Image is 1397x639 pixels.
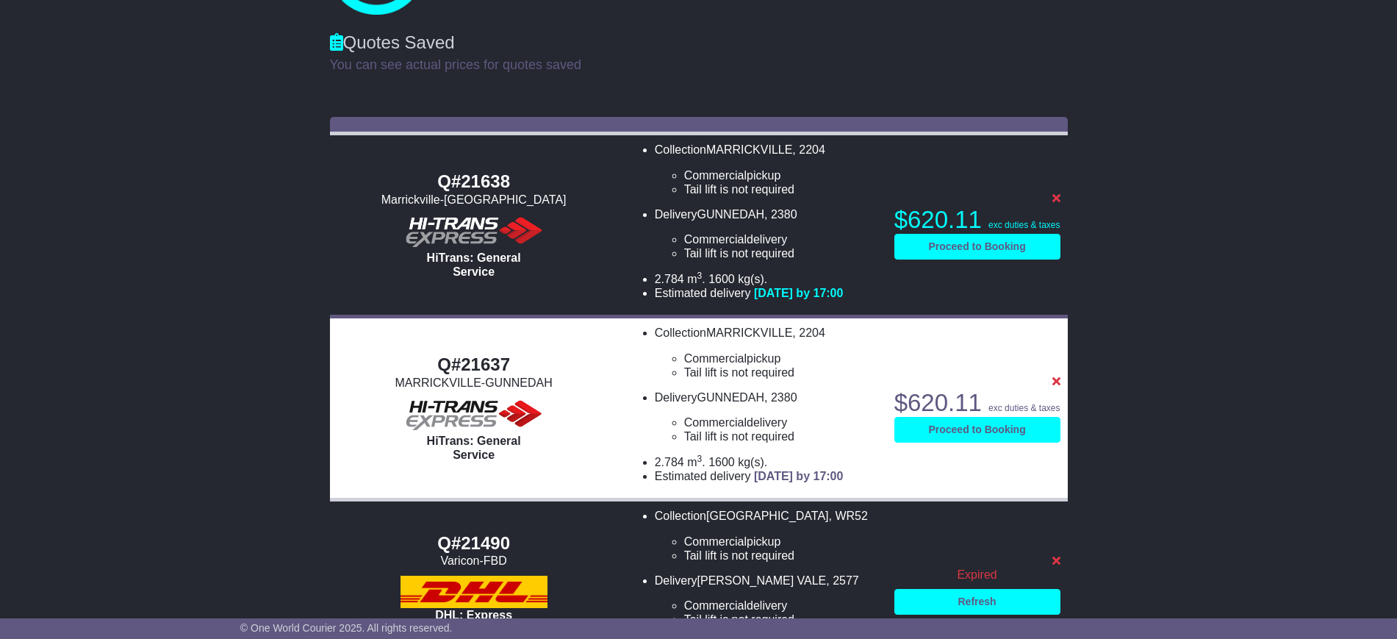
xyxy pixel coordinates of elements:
[792,143,825,156] span: , 2204
[424,609,523,635] span: DHL: Express Worldwide Import
[337,554,611,568] div: Varicon-FBD
[684,351,880,365] li: pickup
[655,143,880,196] li: Collection
[684,168,880,182] li: pickup
[908,389,982,416] span: 620.11
[684,246,880,260] li: Tail lift is not required
[697,454,703,464] sup: 3
[655,456,684,468] span: 2.784
[708,273,735,285] span: 1600
[401,214,547,251] img: HiTrans: General Service
[337,533,611,554] div: Q#21490
[427,251,521,278] span: HiTrans: General Service
[908,206,982,233] span: 620.11
[684,599,747,612] span: Commercial
[687,456,705,468] span: m .
[330,32,1068,54] div: Quotes Saved
[706,326,792,339] span: MARRICKVILLE
[684,232,880,246] li: delivery
[684,429,880,443] li: Tail lift is not required
[894,568,1060,582] div: Expired
[655,469,880,483] li: Estimated delivery
[826,574,858,587] span: , 2577
[894,206,982,233] span: $
[684,613,880,626] li: Tail lift is not required
[684,415,880,429] li: delivery
[738,456,767,468] span: kg(s).
[655,286,880,300] li: Estimated delivery
[684,352,747,365] span: Commercial
[738,273,767,285] span: kg(s).
[684,182,880,196] li: Tail lift is not required
[337,171,611,193] div: Q#21638
[706,143,792,156] span: MARRICKVILLE
[337,376,611,390] div: MARRICKVILLE-GUNNEDAH
[894,417,1060,443] a: Proceed to Booking
[708,456,735,468] span: 1600
[988,403,1060,413] span: exc duties & taxes
[330,57,1068,74] p: You can see actual prices for quotes saved
[655,207,880,261] li: Delivery
[684,233,747,246] span: Commercial
[706,510,829,522] span: [GEOGRAPHIC_DATA]
[988,220,1060,230] span: exc duties & taxes
[697,391,765,404] span: GUNNEDAH
[427,435,521,461] span: HiTrans: General Service
[655,390,880,444] li: Delivery
[764,208,797,221] span: , 2380
[337,193,611,207] div: Marrickville-[GEOGRAPHIC_DATA]
[697,271,703,281] sup: 3
[829,510,868,522] span: , WR52
[684,416,747,429] span: Commercial
[754,287,844,299] span: [DATE] by 17:00
[401,576,547,608] img: DHL: Express Worldwide Import
[401,397,547,434] img: HiTrans: General Service
[655,326,880,379] li: Collection
[687,273,705,285] span: m .
[894,389,982,416] span: $
[655,509,880,563] li: Collection
[894,589,1060,615] a: Refresh
[684,549,880,563] li: Tail lift is not required
[684,535,880,549] li: pickup
[684,535,747,548] span: Commercial
[655,574,880,627] li: Delivery
[655,273,684,285] span: 2.784
[792,326,825,339] span: , 2204
[697,208,765,221] span: GUNNEDAH
[697,574,827,587] span: [PERSON_NAME] VALE
[337,354,611,376] div: Q#21637
[684,365,880,379] li: Tail lift is not required
[894,234,1060,260] a: Proceed to Booking
[684,599,880,613] li: delivery
[754,470,844,482] span: [DATE] by 17:00
[684,169,747,182] span: Commercial
[240,622,453,634] span: © One World Courier 2025. All rights reserved.
[764,391,797,404] span: , 2380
